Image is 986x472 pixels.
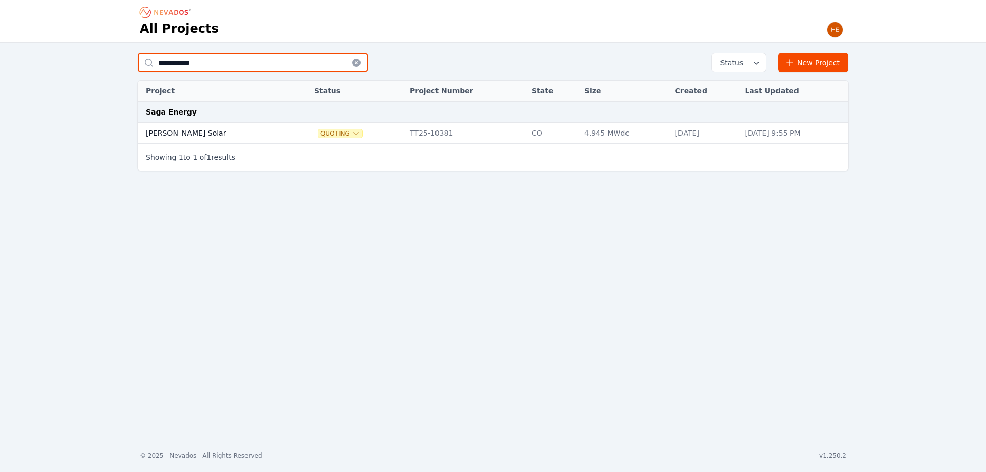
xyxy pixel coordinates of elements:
th: Project [138,81,292,102]
h1: All Projects [140,21,219,37]
td: 4.945 MWdc [579,123,670,144]
th: Project Number [405,81,526,102]
span: 1 [179,153,183,161]
span: 1 [193,153,197,161]
tr: [PERSON_NAME] SolarQuotingTT25-10381CO4.945 MWdc[DATE][DATE] 9:55 PM [138,123,848,144]
td: [DATE] 9:55 PM [739,123,848,144]
p: Showing to of results [146,152,235,162]
a: New Project [778,53,848,72]
th: Created [670,81,740,102]
th: Last Updated [739,81,848,102]
td: [PERSON_NAME] Solar [138,123,292,144]
td: Saga Energy [138,102,848,123]
img: Henar Luque [827,22,843,38]
th: Size [579,81,670,102]
div: © 2025 - Nevados - All Rights Reserved [140,451,262,460]
td: CO [526,123,579,144]
span: 1 [206,153,211,161]
nav: Breadcrumb [140,4,194,21]
span: Status [716,58,743,68]
th: Status [309,81,405,102]
div: v1.250.2 [819,451,846,460]
th: State [526,81,579,102]
td: [DATE] [670,123,740,144]
button: Quoting [318,129,362,138]
button: Status [712,53,766,72]
td: TT25-10381 [405,123,526,144]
